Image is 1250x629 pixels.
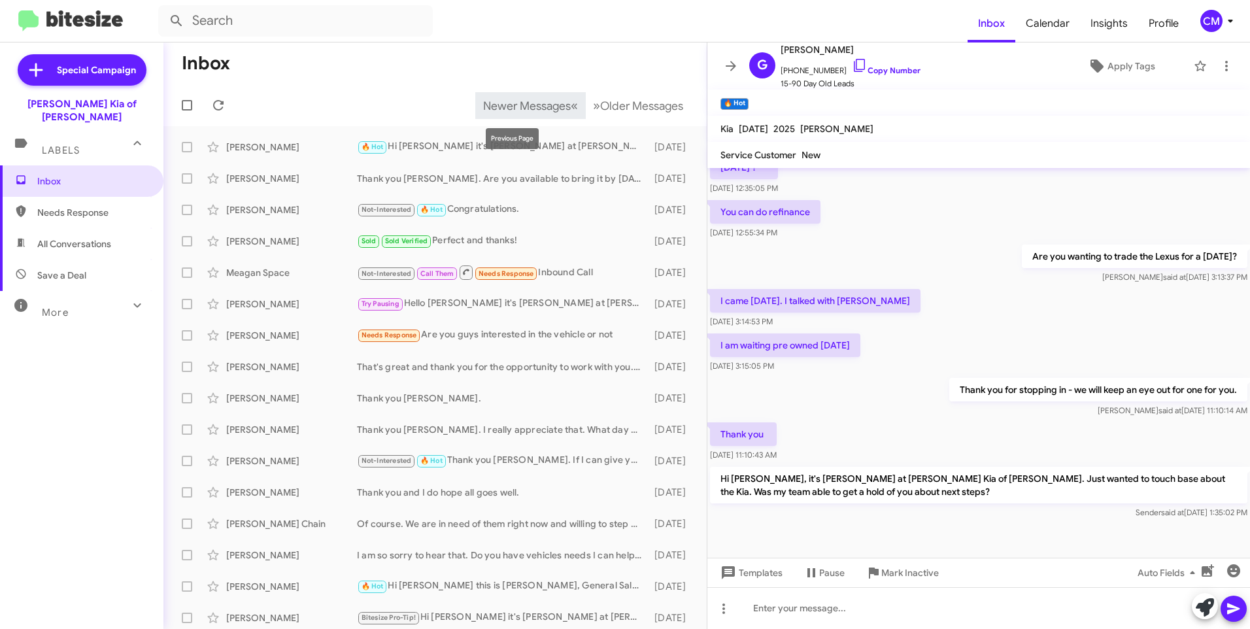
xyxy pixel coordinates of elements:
[42,307,69,318] span: More
[18,54,146,86] a: Special Campaign
[1189,10,1236,32] button: CM
[37,175,148,188] span: Inbox
[226,549,357,562] div: [PERSON_NAME]
[357,423,649,436] div: Thank you [PERSON_NAME]. I really appreciate that. What day can you stop in and see me?
[649,611,696,624] div: [DATE]
[37,269,86,282] span: Save a Deal
[1107,54,1155,78] span: Apply Tags
[357,610,649,625] div: Hi [PERSON_NAME] it's [PERSON_NAME] at [PERSON_NAME] Kia of [PERSON_NAME]. Exciting news! Until t...
[593,97,600,114] span: »
[357,233,649,248] div: Perfect and thanks!
[1080,5,1138,42] a: Insights
[1163,272,1186,282] span: said at
[881,561,939,585] span: Mark Inactive
[802,149,820,161] span: New
[226,235,357,248] div: [PERSON_NAME]
[649,580,696,593] div: [DATE]
[37,237,111,250] span: All Conversations
[710,200,820,224] p: You can do refinance
[57,63,136,76] span: Special Campaign
[710,289,921,313] p: I came [DATE]. I talked with [PERSON_NAME]
[585,92,691,119] button: Next
[781,58,921,77] span: [PHONE_NUMBER]
[710,450,777,460] span: [DATE] 11:10:43 AM
[226,329,357,342] div: [PERSON_NAME]
[362,331,417,339] span: Needs Response
[420,269,454,278] span: Call Them
[158,5,433,37] input: Search
[739,123,768,135] span: [DATE]
[710,228,777,237] span: [DATE] 12:55:34 PM
[649,172,696,185] div: [DATE]
[226,266,357,279] div: Meagan Space
[362,269,412,278] span: Not-Interested
[649,423,696,436] div: [DATE]
[357,139,649,154] div: Hi [PERSON_NAME] it's [PERSON_NAME] at [PERSON_NAME] Kia of [PERSON_NAME]. Was our staff able to ...
[357,202,649,217] div: Congratulations.
[710,183,778,193] span: [DATE] 12:35:05 PM
[226,423,357,436] div: [PERSON_NAME]
[362,237,377,245] span: Sold
[757,55,768,76] span: G
[1015,5,1080,42] a: Calendar
[649,392,696,405] div: [DATE]
[1136,507,1247,517] span: Sender [DATE] 1:35:02 PM
[357,172,649,185] div: Thank you [PERSON_NAME]. Are you available to bring it by [DATE]?
[720,123,734,135] span: Kia
[793,561,855,585] button: Pause
[600,99,683,113] span: Older Messages
[1102,272,1247,282] span: [PERSON_NAME] [DATE] 3:13:37 PM
[476,92,691,119] nav: Page navigation example
[42,144,80,156] span: Labels
[226,172,357,185] div: [PERSON_NAME]
[226,454,357,467] div: [PERSON_NAME]
[649,517,696,530] div: [DATE]
[420,456,443,465] span: 🔥 Hot
[226,297,357,311] div: [PERSON_NAME]
[226,611,357,624] div: [PERSON_NAME]
[649,297,696,311] div: [DATE]
[1127,561,1211,585] button: Auto Fields
[420,205,443,214] span: 🔥 Hot
[1022,245,1247,268] p: Are you wanting to trade the Lexus for a [DATE]?
[357,486,649,499] div: Thank you and I do hope all goes well.
[710,361,774,371] span: [DATE] 3:15:05 PM
[226,580,357,593] div: [PERSON_NAME]
[855,561,949,585] button: Mark Inactive
[362,299,399,308] span: Try Pausing
[357,549,649,562] div: I am so sorry to hear that. Do you have vehicles needs I can help you with?
[819,561,845,585] span: Pause
[226,517,357,530] div: [PERSON_NAME] Chain
[649,203,696,216] div: [DATE]
[707,561,793,585] button: Templates
[649,549,696,562] div: [DATE]
[486,128,539,149] div: Previous Page
[710,422,777,446] p: Thank you
[1138,5,1189,42] a: Profile
[781,77,921,90] span: 15-90 Day Old Leads
[1138,561,1200,585] span: Auto Fields
[362,143,384,151] span: 🔥 Hot
[37,206,148,219] span: Needs Response
[781,42,921,58] span: [PERSON_NAME]
[1158,405,1181,415] span: said at
[800,123,873,135] span: [PERSON_NAME]
[362,205,412,214] span: Not-Interested
[357,392,649,405] div: Thank you [PERSON_NAME].
[649,141,696,154] div: [DATE]
[357,328,649,343] div: Are you guys interested in the vehicle or not
[357,264,649,280] div: Inbound Call
[649,266,696,279] div: [DATE]
[483,99,571,113] span: Newer Messages
[362,456,412,465] span: Not-Interested
[1200,10,1223,32] div: CM
[479,269,534,278] span: Needs Response
[357,360,649,373] div: That's great and thank you for the opportunity to work with you. Are you available [DATE] or is [...
[649,235,696,248] div: [DATE]
[362,613,416,622] span: Bitesize Pro-Tip!
[710,467,1247,503] p: Hi [PERSON_NAME], it's [PERSON_NAME] at [PERSON_NAME] Kia of [PERSON_NAME]. Just wanted to touch ...
[1098,405,1247,415] span: [PERSON_NAME] [DATE] 11:10:14 AM
[1055,54,1187,78] button: Apply Tags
